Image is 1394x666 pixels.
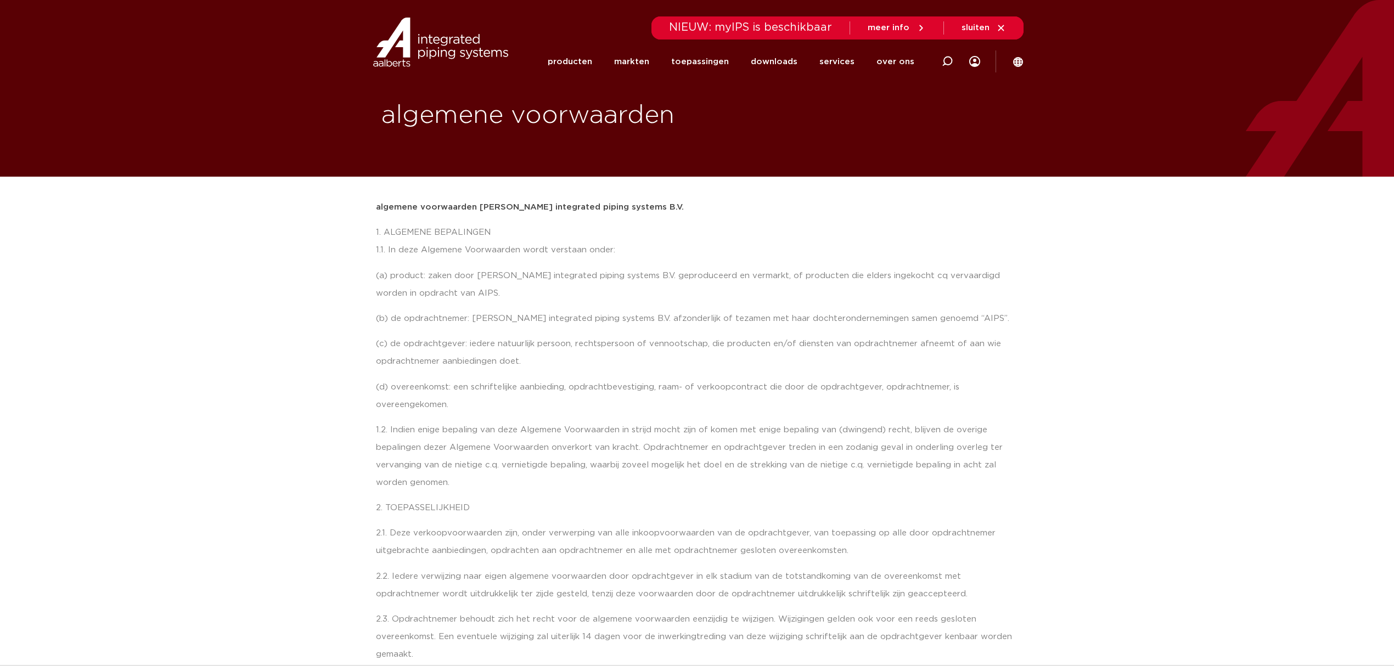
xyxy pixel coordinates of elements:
[868,23,926,33] a: meer info
[376,379,1018,414] p: (d) overeenkomst: een schriftelijke aanbieding, opdrachtbevestiging, raam- of verkoopcontract die...
[376,310,1018,328] p: (b) de opdrachtnemer: [PERSON_NAME] integrated piping systems B.V. afzonderlijk of tezamen met ha...
[671,39,729,84] a: toepassingen
[381,98,692,133] h1: algemene voorwaarden
[376,224,1018,259] p: 1. ALGEMENE BEPALINGEN 1.1. In deze Algemene Voorwaarden wordt verstaan onder:
[376,568,1018,603] p: 2.2. Iedere verwijzing naar eigen algemene voorwaarden door opdrachtgever in elk stadium van de t...
[868,24,909,32] span: meer info
[376,335,1018,370] p: (c) de opdrachtgever: iedere natuurlijk persoon, rechtspersoon of vennootschap, die producten en/...
[376,203,684,211] strong: algemene voorwaarden [PERSON_NAME] integrated piping systems B.V.
[614,39,649,84] a: markten
[819,39,855,84] a: services
[962,23,1006,33] a: sluiten
[548,39,914,84] nav: Menu
[376,524,1018,560] p: 2.1. Deze verkoopvoorwaarden zijn, onder verwerping van alle inkoopvoorwaarden van de opdrachtgev...
[376,199,1018,603] div: Page 1
[376,499,1018,517] p: 2. TOEPASSELIJKHEID
[376,267,1018,302] p: (a) product: zaken door [PERSON_NAME] integrated piping systems B.V. geproduceerd en vermarkt, of...
[376,421,1018,492] p: 1.2. Indien enige bepaling van deze Algemene Voorwaarden in strijd mocht zijn of komen met enige ...
[669,22,832,33] span: NIEUW: myIPS is beschikbaar
[876,39,914,84] a: over ons
[962,24,990,32] span: sluiten
[751,39,797,84] a: downloads
[376,611,1018,663] p: 2.3. Opdrachtnemer behoudt zich het recht voor de algemene voorwaarden eenzijdig te wijzigen. Wij...
[969,39,980,84] div: my IPS
[548,39,592,84] a: producten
